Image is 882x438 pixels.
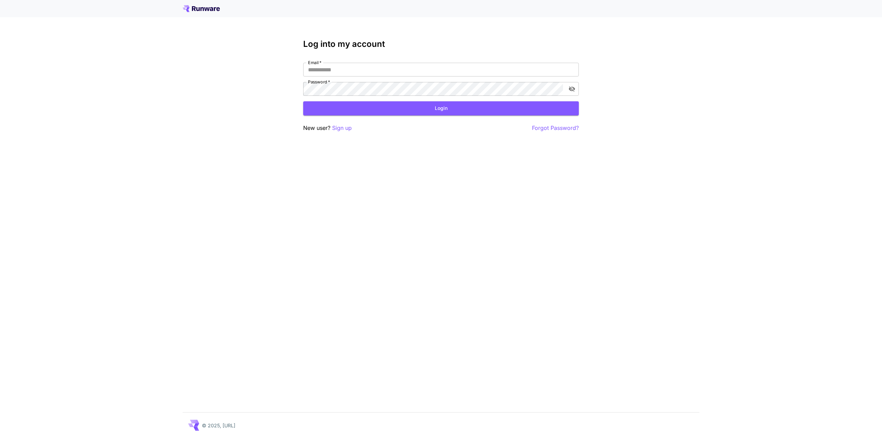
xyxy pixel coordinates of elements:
[308,79,330,85] label: Password
[202,422,235,429] p: © 2025, [URL]
[308,60,321,65] label: Email
[532,124,579,132] button: Forgot Password?
[303,39,579,49] h3: Log into my account
[566,83,578,95] button: toggle password visibility
[303,124,352,132] p: New user?
[332,124,352,132] button: Sign up
[303,101,579,115] button: Login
